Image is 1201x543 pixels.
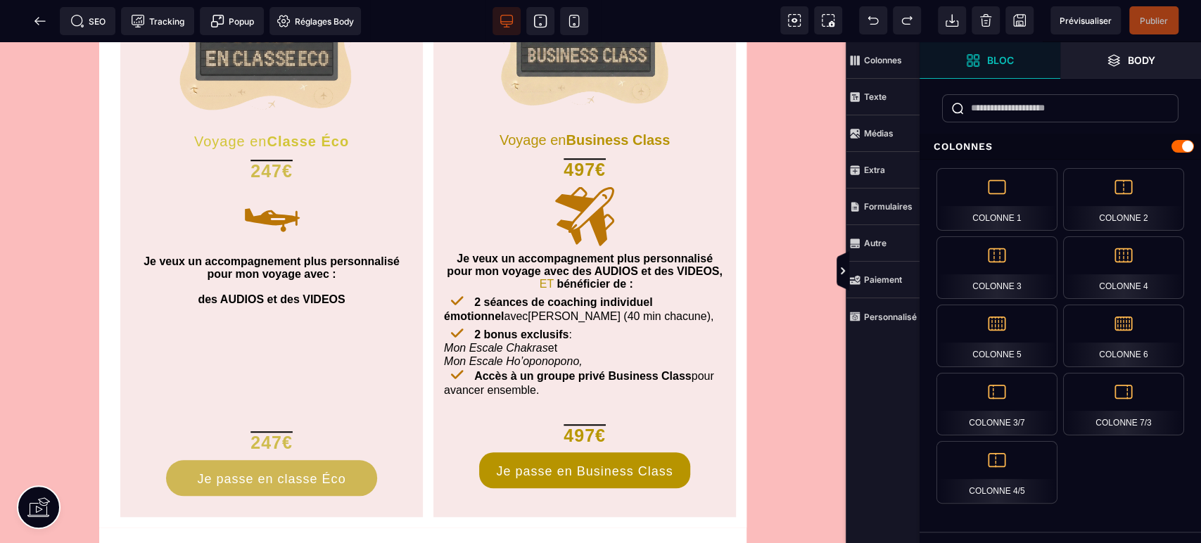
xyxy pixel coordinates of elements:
strong: Médias [864,128,894,139]
b: Je veux un accompagnement plus personnalisé pour mon voyage avec : des AUDIOS et des VIDEOS [144,213,400,263]
span: Enregistrer le contenu [1129,6,1178,34]
span: : et [444,286,583,325]
span: [PERSON_NAME] (40 min chacune), [528,268,713,280]
strong: Colonnes [864,55,902,65]
span: Autre [846,225,920,262]
span: Nettoyage [972,6,1000,34]
span: Capture d'écran [814,6,842,34]
span: Retour [26,7,54,35]
span: Personnalisé [846,298,920,335]
strong: Extra [864,165,885,175]
div: Colonne 1 [936,168,1057,231]
b: 2 séances de coaching individuel émotionnel [444,254,652,279]
div: Colonne 3/7 [936,373,1057,435]
span: Voir bureau [493,7,521,35]
span: Extra [846,152,920,189]
span: Paiement [846,262,920,298]
strong: Autre [864,238,887,248]
span: Texte [846,79,920,115]
span: Tracking [131,14,184,28]
div: Colonne 3 [936,236,1057,299]
div: Colonne 5 [936,305,1057,367]
span: Rétablir [893,6,921,34]
img: cb7e6832efad3e898d433e88be7d3600_noun-small-plane-417645-BB7507.svg [237,141,306,210]
span: Afficher les vues [920,250,934,293]
span: avec [504,268,528,280]
div: Colonnes [920,134,1201,160]
button: Je passe en Business Class [479,410,690,446]
span: Prévisualiser [1060,15,1112,26]
b: Je veux un accompagnement plus personnalisé pour mon voyage avec des AUDIOS et des VIDEOS, bénéfi... [447,210,723,248]
span: SEO [70,14,106,28]
strong: Body [1128,55,1155,65]
span: Réglages Body [277,14,354,28]
span: Médias [846,115,920,152]
span: Métadata SEO [60,7,115,35]
b: Accès à un groupe privé Business Class [474,328,692,340]
span: Ouvrir les blocs [920,42,1060,79]
strong: Texte [864,91,887,102]
span: Aperçu [1050,6,1121,34]
strong: Personnalisé [864,312,917,322]
span: Créer une alerte modale [200,7,264,35]
span: Voir les composants [780,6,808,34]
i: Mon Escale Ho’oponopono, [444,313,583,325]
span: Popup [210,14,254,28]
span: Code de suivi [121,7,194,35]
span: Favicon [269,7,361,35]
span: pour avancer ensemble. [444,328,714,353]
span: Voir tablette [526,7,554,35]
img: 5a442d4a8f656bbae5fc9cfc9ed2183a_noun-plane-8032710-BB7507.svg [551,139,618,207]
div: Colonne 4/5 [936,441,1057,504]
span: Enregistrer [1005,6,1034,34]
span: Colonnes [846,42,920,79]
div: Colonne 7/3 [1063,373,1184,435]
strong: Formulaires [864,201,913,212]
div: Colonne 4 [1063,236,1184,299]
button: Je passe en classe Éco [166,418,377,454]
span: Voir mobile [560,7,588,35]
strong: Paiement [864,274,902,285]
div: Colonne 6 [1063,305,1184,367]
span: Publier [1140,15,1168,26]
span: Formulaires [846,189,920,225]
b: 2 bonus exclusifs [474,286,568,298]
strong: Bloc [987,55,1014,65]
i: Mon Escale Chakras [444,300,548,312]
span: Ouvrir les calques [1060,42,1201,79]
div: Colonne 2 [1063,168,1184,231]
span: Importer [938,6,966,34]
span: Défaire [859,6,887,34]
